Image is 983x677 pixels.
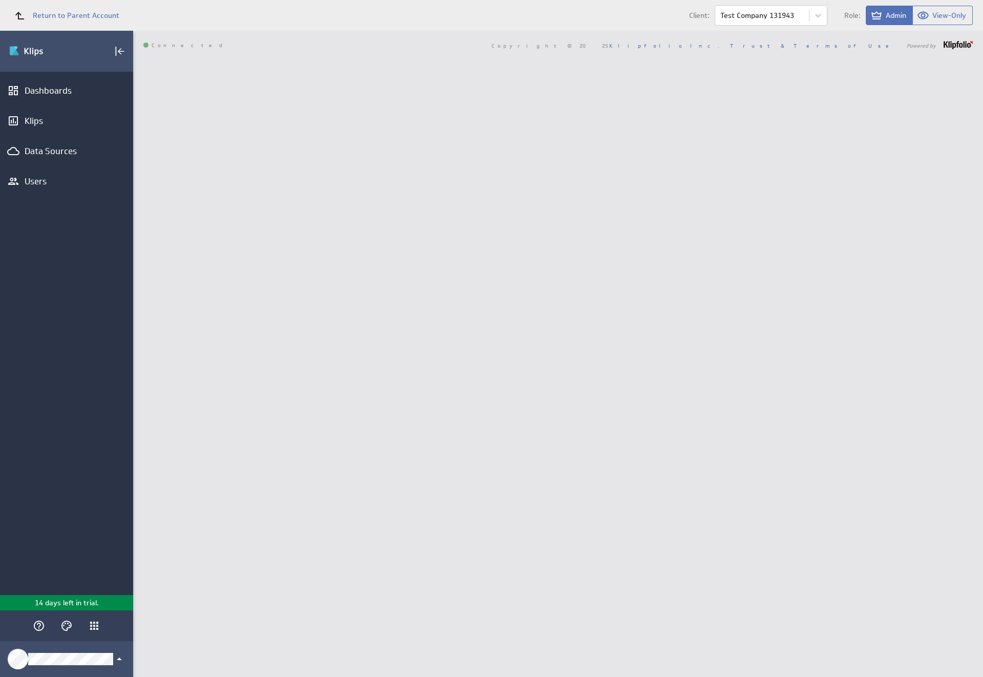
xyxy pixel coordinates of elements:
div: Klipfolio Apps [88,620,100,632]
div: Themes [58,617,75,634]
a: Klipfolio Inc. [609,42,719,49]
div: Go to Dashboards [9,43,80,59]
button: View as Admin [866,6,913,25]
div: Dashboards [25,85,109,96]
div: Data Sources [25,145,109,157]
div: Klipfolio Apps [86,617,103,634]
img: Klipfolio klips logo [9,43,80,59]
span: Client: [689,12,710,19]
div: Klips [25,115,109,126]
div: Collapse [111,43,129,60]
svg: Themes [60,620,73,632]
span: Role: [844,12,861,19]
div: Help [30,617,48,634]
span: Powered by [907,43,936,48]
button: View as View-Only [913,6,973,25]
span: Admin [886,11,906,20]
span: View-Only [932,11,966,20]
div: Test Company 131943 [720,12,794,19]
span: Connected: ID: dpnc-21 Online: true [143,43,228,49]
p: 14 days left in trial. [35,598,99,608]
a: Trust & Terms of Use [730,42,896,49]
div: Users [25,176,109,187]
span: Copyright © 2025 [491,43,719,48]
a: Return to Parent Account [8,4,119,27]
span: Return to Parent Account [33,12,119,19]
img: logo-footer.png [944,41,973,49]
